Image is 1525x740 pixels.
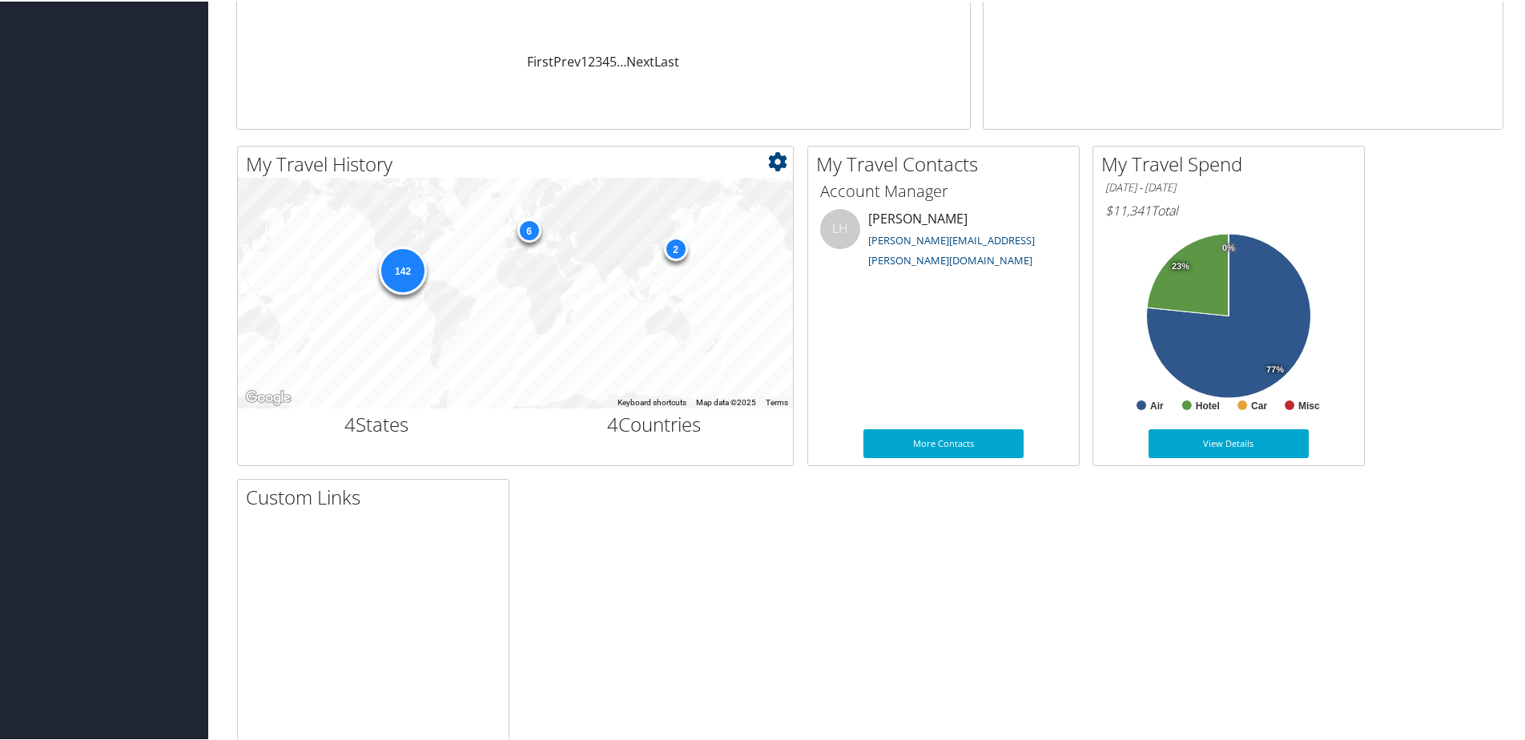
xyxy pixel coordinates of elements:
button: Keyboard shortcuts [618,396,686,407]
a: More Contacts [863,428,1024,456]
tspan: 0% [1222,242,1235,251]
h2: States [250,409,504,436]
text: Air [1150,399,1164,410]
span: 4 [607,409,618,436]
text: Hotel [1196,399,1220,410]
h2: Custom Links [246,482,509,509]
div: 142 [379,245,427,293]
h2: My Travel History [246,149,793,176]
div: LH [820,207,860,247]
a: View Details [1149,428,1309,456]
span: 4 [344,409,356,436]
a: Open this area in Google Maps (opens a new window) [242,386,295,407]
span: … [617,51,626,69]
li: [PERSON_NAME] [812,207,1075,273]
a: 1 [581,51,588,69]
h3: Account Manager [820,179,1067,201]
h6: [DATE] - [DATE] [1105,179,1352,194]
a: 2 [588,51,595,69]
img: Google [242,386,295,407]
h2: My Travel Spend [1101,149,1364,176]
a: 5 [610,51,617,69]
h2: My Travel Contacts [816,149,1079,176]
span: Map data ©2025 [696,396,756,405]
span: $11,341 [1105,200,1151,218]
a: [PERSON_NAME][EMAIL_ADDRESS][PERSON_NAME][DOMAIN_NAME] [868,231,1035,267]
text: Car [1251,399,1267,410]
a: 4 [602,51,610,69]
a: 3 [595,51,602,69]
a: Last [654,51,679,69]
a: First [527,51,553,69]
a: Prev [553,51,581,69]
tspan: 77% [1266,364,1284,373]
div: 6 [517,216,541,240]
a: Terms (opens in new tab) [766,396,788,405]
h2: Countries [528,409,782,436]
tspan: 23% [1172,260,1189,270]
a: Next [626,51,654,69]
div: 2 [663,235,687,259]
text: Misc [1298,399,1320,410]
h6: Total [1105,200,1352,218]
